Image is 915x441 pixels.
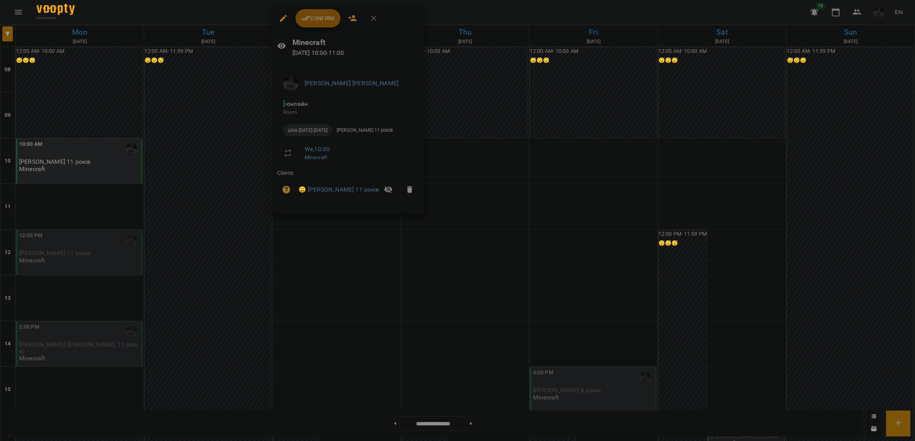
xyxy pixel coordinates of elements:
ul: Clients [277,169,419,205]
button: Unpaid. Bill the attendance? [277,181,295,199]
div: [PERSON_NAME] 11 років [332,124,397,136]
a: [PERSON_NAME] [PERSON_NAME] [305,80,398,87]
span: [PERSON_NAME] 11 років [332,127,397,134]
span: - онлайн [283,100,309,107]
a: We , 10:00 [305,145,330,153]
button: Confirm [295,9,340,27]
a: 😀 [PERSON_NAME] 11 років [299,185,379,194]
a: Minecraft [305,154,327,160]
h6: Minecraft [292,37,419,48]
p: [DATE] 10:00 - 11:00 [292,48,419,58]
span: Confirm [302,14,334,23]
img: c21352688f5787f21f3ea42016bcdd1d.jpg [283,76,299,91]
p: Room [283,109,413,116]
span: ціна [DATE]-[DATE] [283,127,332,134]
